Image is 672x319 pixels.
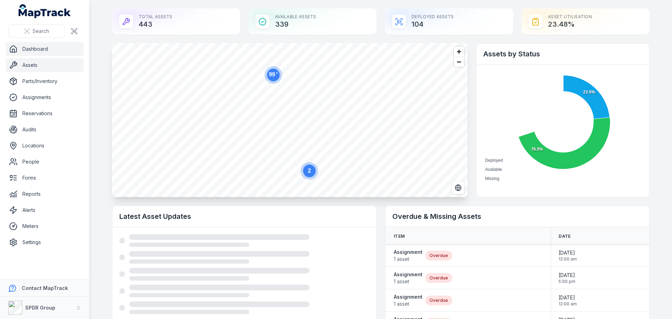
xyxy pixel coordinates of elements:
button: Search [8,25,65,38]
div: Overdue [425,273,452,283]
a: Assets [6,58,84,72]
span: 5:00 pm [559,279,575,284]
span: 1 asset [394,300,422,307]
span: Deployed [485,158,503,163]
span: 1 asset [394,278,422,285]
canvas: Map [112,43,468,197]
span: Available [485,167,502,172]
strong: SPDR Group [25,305,55,311]
tspan: + [276,71,278,75]
a: Assignment1 asset [394,271,422,285]
a: Assignment1 asset [394,293,422,307]
button: Zoom in [454,47,464,57]
span: Item [394,234,405,239]
strong: Assignment [394,271,422,278]
span: 12:00 am [559,256,577,262]
span: Missing [485,176,499,181]
a: Parts/Inventory [6,74,84,88]
div: Overdue [425,251,452,261]
a: MapTrack [19,4,71,18]
a: Alerts [6,203,84,217]
span: [DATE] [559,249,577,256]
time: 25/02/2025, 5:00:00 pm [559,272,575,284]
span: 12:00 am [559,301,577,307]
span: [DATE] [559,272,575,279]
span: [DATE] [559,294,577,301]
text: 2 [308,168,311,174]
a: Forms [6,171,84,185]
h2: Overdue & Missing Assets [392,211,642,221]
a: Reports [6,187,84,201]
strong: Assignment [394,249,422,256]
text: 99 [269,71,278,77]
button: Zoom out [454,57,464,67]
time: 31/07/2025, 12:00:00 am [559,294,577,307]
a: Audits [6,123,84,137]
span: Search [33,28,49,35]
time: 30/05/2025, 12:00:00 am [559,249,577,262]
span: Date [559,234,570,239]
a: People [6,155,84,169]
a: Reservations [6,106,84,120]
a: Dashboard [6,42,84,56]
a: Assignment1 asset [394,249,422,263]
a: Locations [6,139,84,153]
a: Meters [6,219,84,233]
button: Switch to Satellite View [451,181,465,194]
strong: Contact MapTrack [22,285,68,291]
h2: Latest Asset Updates [119,211,369,221]
strong: Assignment [394,293,422,300]
div: Overdue [425,296,452,305]
a: Assignments [6,90,84,104]
a: Settings [6,235,84,249]
span: 1 asset [394,256,422,263]
h2: Assets by Status [483,49,642,59]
